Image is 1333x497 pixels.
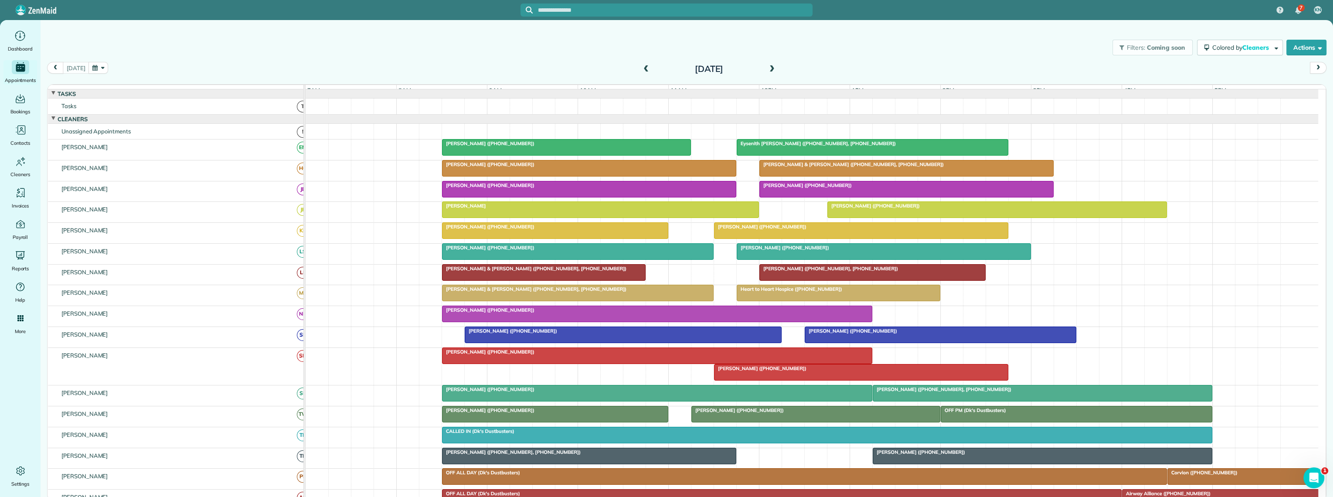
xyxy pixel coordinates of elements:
span: KN [1315,7,1321,14]
span: Help [15,296,26,304]
span: T [297,101,309,112]
span: [PERSON_NAME] ([PHONE_NUMBER]) [442,245,535,251]
span: SP [297,388,309,399]
span: 12pm [759,87,778,94]
span: Invoices [12,201,29,210]
span: Cleaners [1242,44,1270,51]
span: [PERSON_NAME] ([PHONE_NUMBER]) [691,407,784,413]
span: 5pm [1213,87,1228,94]
span: Colored by [1212,44,1272,51]
span: Dashboard [8,44,33,53]
span: 2pm [941,87,956,94]
button: prev [47,62,64,74]
button: Colored byCleaners [1197,40,1283,55]
span: OFF ALL DAY (Dk's Dustbusters) [442,470,520,476]
span: 3pm [1031,87,1047,94]
svg: Focus search [526,7,533,14]
span: HC [297,163,309,174]
span: [PERSON_NAME] ([PHONE_NUMBER]) [442,386,535,392]
span: [PERSON_NAME] [60,331,110,338]
span: 9am [487,87,503,94]
span: [PERSON_NAME] ([PHONE_NUMBER]) [872,449,966,455]
a: Reports [3,248,37,273]
iframe: Intercom live chat [1303,467,1324,488]
span: CALLED IN (Dk's Dustbusters) [442,428,515,434]
span: [PERSON_NAME] [60,143,110,150]
span: 7 [1299,4,1302,11]
button: Focus search [520,7,533,14]
span: Bookings [10,107,31,116]
span: Unassigned Appointments [60,128,133,135]
span: [PERSON_NAME] ([PHONE_NUMBER]) [464,328,558,334]
span: [PERSON_NAME] [60,227,110,234]
span: Filters: [1127,44,1145,51]
span: Airway Alliance ([PHONE_NUMBER]) [1122,490,1211,497]
a: Settings [3,464,37,488]
span: Cleaners [10,170,30,179]
a: Cleaners [3,154,37,179]
button: Actions [1286,40,1326,55]
span: [PERSON_NAME] ([PHONE_NUMBER], [PHONE_NUMBER]) [759,266,898,272]
span: 11am [669,87,688,94]
span: OFF PM (Dk's Dustbusters) [940,407,1007,413]
span: SM [297,350,309,362]
span: JR [297,204,309,216]
span: Settings [11,480,30,488]
a: Contacts [3,123,37,147]
div: 7 unread notifications [1289,1,1307,20]
span: 1 [1321,467,1328,474]
span: [PERSON_NAME] [60,248,110,255]
span: [PERSON_NAME] ([PHONE_NUMBER]) [442,349,535,355]
h2: [DATE] [654,64,763,74]
button: next [1310,62,1326,74]
span: MB [297,287,309,299]
span: 7am [306,87,322,94]
span: Tasks [60,102,78,109]
span: Contacts [10,139,30,147]
span: [PERSON_NAME] ([PHONE_NUMBER], [PHONE_NUMBER]) [442,449,581,455]
span: [PERSON_NAME] [60,185,110,192]
span: [PERSON_NAME] [60,289,110,296]
span: [PERSON_NAME] ([PHONE_NUMBER]) [442,224,535,230]
span: [PERSON_NAME] [60,410,110,417]
span: NN [297,308,309,320]
span: [PERSON_NAME] [442,203,486,209]
span: Heart to Heart Hospice ([PHONE_NUMBER]) [736,286,843,292]
a: Invoices [3,186,37,210]
span: [PERSON_NAME] [60,164,110,171]
span: [PERSON_NAME] ([PHONE_NUMBER]) [714,365,807,371]
span: [PERSON_NAME] ([PHONE_NUMBER]) [827,203,920,209]
span: [PERSON_NAME] ([PHONE_NUMBER]) [714,224,807,230]
span: EM [297,142,309,153]
span: [PERSON_NAME] [60,352,110,359]
span: [PERSON_NAME] ([PHONE_NUMBER]) [442,307,535,313]
span: [PERSON_NAME] ([PHONE_NUMBER]) [759,182,852,188]
span: [PERSON_NAME] & [PERSON_NAME] ([PHONE_NUMBER], [PHONE_NUMBER]) [759,161,944,167]
span: [PERSON_NAME] & [PERSON_NAME] ([PHONE_NUMBER], [PHONE_NUMBER]) [442,286,627,292]
span: 4pm [1122,87,1137,94]
span: LS [297,246,309,258]
span: [PERSON_NAME] [60,310,110,317]
a: Bookings [3,92,37,116]
span: Cleaners [56,116,89,123]
span: [PERSON_NAME] & [PERSON_NAME] ([PHONE_NUMBER], [PHONE_NUMBER]) [442,266,627,272]
span: [PERSON_NAME] ([PHONE_NUMBER], [PHONE_NUMBER]) [872,386,1012,392]
span: [PERSON_NAME] ([PHONE_NUMBER]) [804,328,898,334]
span: LF [297,267,309,279]
span: [PERSON_NAME] [60,206,110,213]
span: ! [297,126,309,138]
span: 8am [397,87,413,94]
span: [PERSON_NAME] ([PHONE_NUMBER]) [442,182,535,188]
span: Coming soon [1146,44,1186,51]
span: [PERSON_NAME] [60,389,110,396]
span: [PERSON_NAME] [60,473,110,480]
span: JB [297,184,309,195]
span: 1pm [850,87,865,94]
span: PB [297,471,309,483]
span: KB [297,225,309,237]
span: Reports [12,264,29,273]
span: 10am [578,87,598,94]
a: Appointments [3,60,37,85]
span: TD [297,450,309,462]
span: [PERSON_NAME] [60,269,110,276]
